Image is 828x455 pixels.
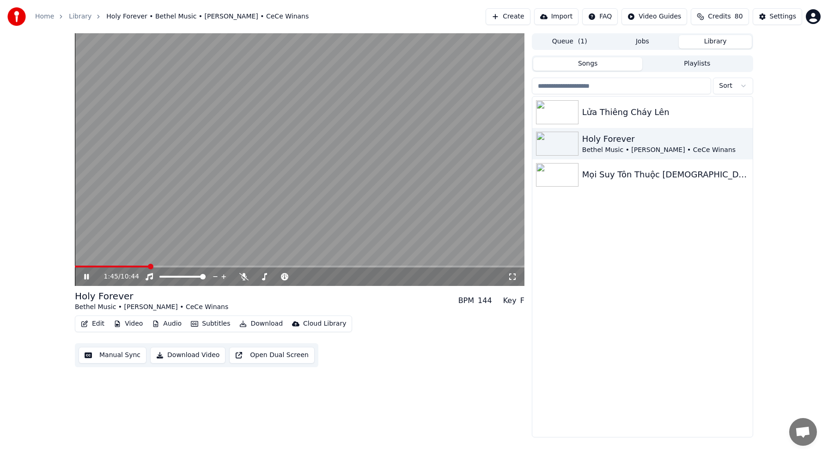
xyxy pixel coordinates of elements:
[229,347,315,364] button: Open Dual Screen
[486,8,530,25] button: Create
[75,303,228,312] div: Bethel Music • [PERSON_NAME] • CeCe Winans
[503,295,517,306] div: Key
[35,12,309,21] nav: breadcrumb
[753,8,802,25] button: Settings
[110,317,146,330] button: Video
[458,295,474,306] div: BPM
[578,37,587,46] span: ( 1 )
[691,8,749,25] button: Credits80
[606,35,679,49] button: Jobs
[789,418,817,446] div: Open chat
[735,12,743,21] span: 80
[642,57,752,71] button: Playlists
[106,12,309,21] span: Holy Forever • Bethel Music • [PERSON_NAME] • CeCe Winans
[79,347,146,364] button: Manual Sync
[77,317,108,330] button: Edit
[75,290,228,303] div: Holy Forever
[7,7,26,26] img: youka
[104,272,118,281] span: 1:45
[719,81,732,91] span: Sort
[236,317,286,330] button: Download
[582,133,749,146] div: Holy Forever
[150,347,225,364] button: Download Video
[121,272,139,281] span: 10:44
[533,57,643,71] button: Songs
[533,35,606,49] button: Queue
[708,12,731,21] span: Credits
[770,12,796,21] div: Settings
[520,295,524,306] div: F
[582,106,749,119] div: Lửa Thiêng Cháy Lên
[582,8,618,25] button: FAQ
[303,319,346,328] div: Cloud Library
[534,8,578,25] button: Import
[478,295,492,306] div: 144
[679,35,752,49] button: Library
[69,12,91,21] a: Library
[104,272,126,281] div: /
[187,317,234,330] button: Subtitles
[621,8,687,25] button: Video Guides
[35,12,54,21] a: Home
[582,168,749,181] div: Mọi Suy Tôn Thuộc [DEMOGRAPHIC_DATA]
[582,146,749,155] div: Bethel Music • [PERSON_NAME] • CeCe Winans
[148,317,185,330] button: Audio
